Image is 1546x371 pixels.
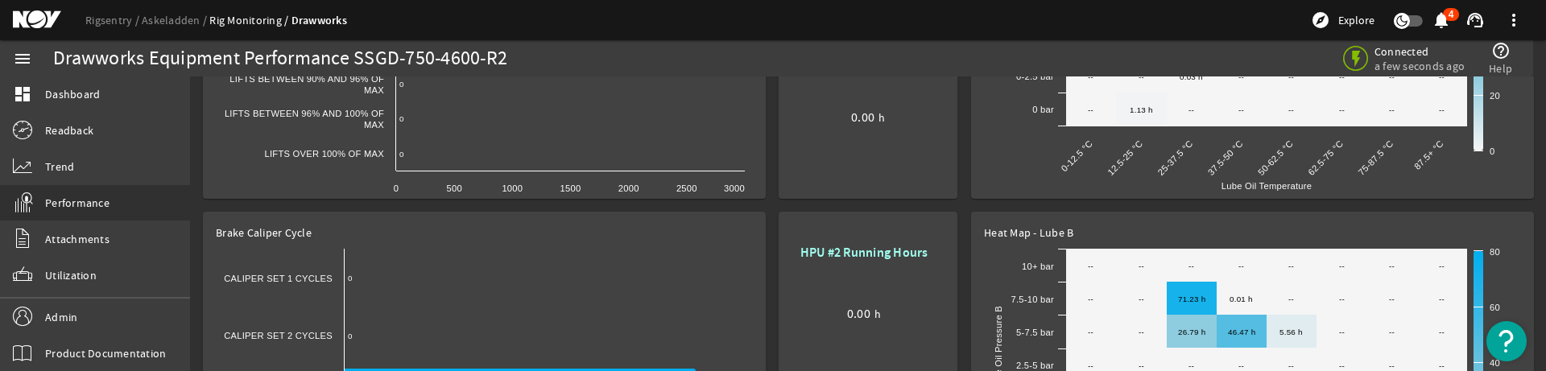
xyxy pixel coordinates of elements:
[1022,262,1054,271] text: 10+ bar
[1389,328,1395,336] text: --
[1139,72,1144,81] text: --
[1489,60,1512,76] span: Help
[224,331,333,340] text: Caliper Set 2 Cycles
[225,109,384,130] text: Lifts Between 96% and 100% of Max
[1139,295,1144,303] text: --
[1088,295,1093,303] text: --
[1011,295,1055,304] text: 7.5-10 bar
[1439,72,1445,81] text: --
[878,109,885,126] span: h
[1339,295,1345,303] text: --
[1338,12,1374,28] span: Explore
[13,49,32,68] mat-icon: menu
[1288,105,1294,114] text: --
[1222,181,1312,191] text: Lube Oil Temperature
[53,51,507,67] div: Drawworks Equipment Performance SSGD-750-4600-R2
[1439,295,1445,303] text: --
[45,195,110,211] span: Performance
[399,114,404,123] text: 0
[1432,10,1451,30] mat-icon: notifications
[1490,247,1500,257] text: 80
[394,183,399,193] text: 0
[1016,361,1054,370] text: 2.5-5 bar
[1490,303,1500,312] text: 60
[1279,328,1303,336] text: 5.56 h
[1139,328,1144,336] text: --
[1389,105,1395,114] text: --
[1339,105,1345,114] text: --
[1016,72,1054,81] text: 0-2.5 bar
[1139,361,1144,370] text: --
[1288,72,1294,81] text: --
[1088,72,1093,81] text: --
[1238,72,1244,81] text: --
[85,13,142,27] a: Rigsentry
[1088,361,1093,370] text: --
[1339,72,1345,81] text: --
[1486,321,1527,361] button: Open Resource Center
[1178,295,1205,303] text: 71.23 h
[560,183,581,193] text: 1500
[676,183,697,193] text: 2500
[1228,328,1255,336] text: 46.47 h
[1356,138,1395,177] text: 75-87.5 °C
[1016,328,1054,337] text: 5-7.5 bar
[1389,262,1395,270] text: --
[502,183,523,193] text: 1000
[1060,138,1095,174] text: 0-12.5 °C
[847,306,870,322] span: 0.00
[1238,361,1244,370] text: --
[209,13,291,27] a: Rig Monitoring
[1088,105,1093,114] text: --
[1494,1,1533,39] button: more_vert
[291,13,347,28] a: Drawworks
[1311,10,1330,30] mat-icon: explore
[1230,295,1253,303] text: 0.01 h
[1339,361,1345,370] text: --
[1206,138,1245,177] text: 37.5-50 °C
[1412,138,1445,171] text: 87.5+ °C
[1439,361,1445,370] text: --
[45,86,100,102] span: Dashboard
[399,150,404,159] text: 0
[1088,328,1093,336] text: --
[1491,41,1511,60] mat-icon: help_outline
[1374,44,1465,59] span: Connected
[1088,262,1093,270] text: --
[1106,138,1144,177] text: 12.5-25 °C
[1188,361,1194,370] text: --
[1432,12,1449,29] button: 4
[1490,358,1500,368] text: 40
[1339,328,1345,336] text: --
[1238,262,1244,270] text: --
[1288,361,1294,370] text: --
[446,183,461,193] text: 500
[45,122,93,138] span: Readback
[1490,146,1494,156] text: 0
[618,183,639,193] text: 2000
[1465,10,1485,30] mat-icon: support_agent
[1188,105,1194,114] text: --
[45,231,110,247] span: Attachments
[1389,72,1395,81] text: --
[224,274,333,283] text: Caliper Set 1 Cycles
[1439,262,1445,270] text: --
[984,225,1073,240] span: Heat Map - Lube B
[1188,262,1194,270] text: --
[265,149,385,159] text: Lifts Over 100% of Max
[1439,328,1445,336] text: --
[851,109,874,126] span: 0.00
[1180,72,1203,81] text: 0.03 h
[348,274,353,282] text: 0
[1389,361,1395,370] text: --
[1288,262,1294,270] text: --
[399,80,404,89] text: 0
[45,309,77,325] span: Admin
[348,332,353,340] text: 0
[1238,105,1244,114] text: --
[1178,328,1205,336] text: 26.79 h
[142,13,209,27] a: Askeladden
[1304,7,1381,33] button: Explore
[1155,138,1194,177] text: 25-37.5 °C
[45,267,97,283] span: Utilization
